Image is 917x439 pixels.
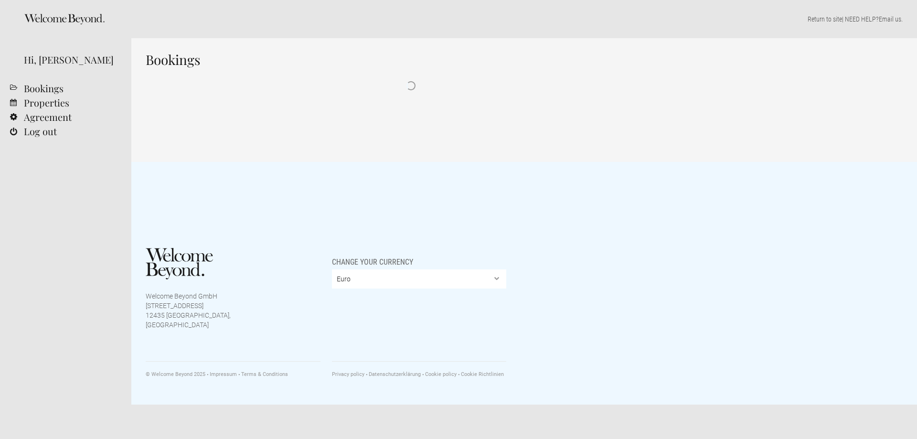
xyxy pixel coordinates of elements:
[422,371,457,377] a: Cookie policy
[458,371,504,377] a: Cookie Richtlinien
[146,14,903,24] p: | NEED HELP? .
[24,53,117,67] div: Hi, [PERSON_NAME]
[332,371,364,377] a: Privacy policy
[332,248,413,267] span: Change your currency
[332,269,507,289] select: Change your currency
[238,371,288,377] a: Terms & Conditions
[879,15,901,23] a: Email us
[207,371,237,377] a: Impressum
[146,248,213,279] img: Welcome Beyond
[146,291,231,330] p: Welcome Beyond GmbH [STREET_ADDRESS] 12435 [GEOGRAPHIC_DATA], [GEOGRAPHIC_DATA]
[366,371,421,377] a: Datenschutzerklärung
[808,15,842,23] a: Return to site
[146,53,676,67] h1: Bookings
[146,371,205,377] span: © Welcome Beyond 2025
